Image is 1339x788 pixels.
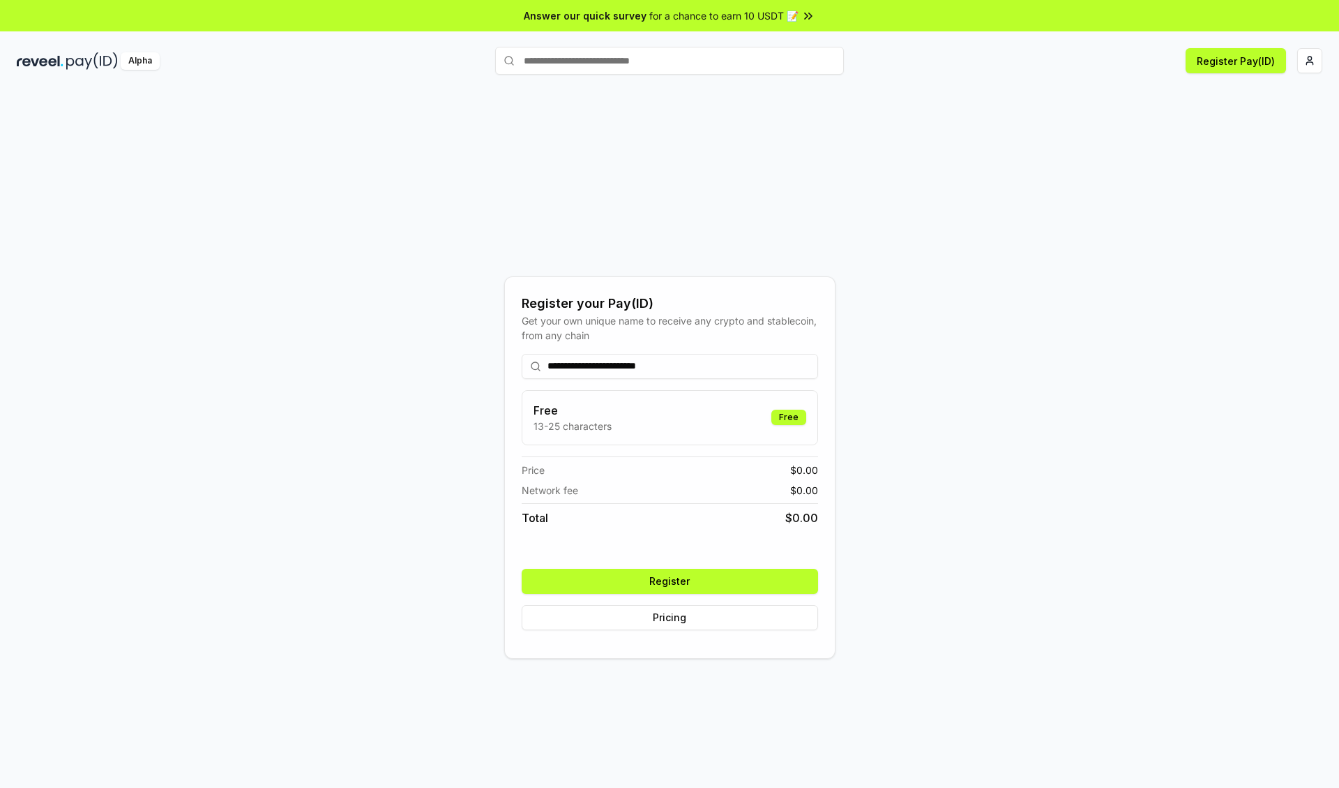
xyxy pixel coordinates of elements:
[522,463,545,477] span: Price
[790,483,818,498] span: $ 0.00
[534,402,612,419] h3: Free
[785,510,818,526] span: $ 0.00
[1186,48,1286,73] button: Register Pay(ID)
[522,483,578,498] span: Network fee
[649,8,799,23] span: for a chance to earn 10 USDT 📝
[522,313,818,343] div: Get your own unique name to receive any crypto and stablecoin, from any chain
[121,52,160,70] div: Alpha
[522,605,818,630] button: Pricing
[17,52,63,70] img: reveel_dark
[66,52,118,70] img: pay_id
[790,463,818,477] span: $ 0.00
[522,569,818,594] button: Register
[522,294,818,313] div: Register your Pay(ID)
[534,419,612,433] p: 13-25 characters
[524,8,646,23] span: Answer our quick survey
[771,410,806,425] div: Free
[522,510,548,526] span: Total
